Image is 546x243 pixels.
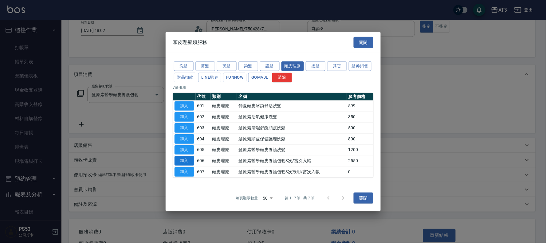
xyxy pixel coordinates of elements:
[196,112,211,123] td: 602
[174,73,197,82] button: 贈品扣款
[237,144,347,155] td: 髮原素醫學頭皮養護洗髮
[237,122,347,133] td: 髮原素清潔舒醒頭皮洗髮
[175,123,194,133] button: 加入
[196,122,211,133] td: 603
[260,61,280,71] button: 護髮
[327,61,347,71] button: 其它
[236,195,258,201] p: 每頁顯示數量
[211,100,237,112] td: 頭皮理療
[349,61,371,71] button: 髮券銷售
[285,195,315,201] p: 第 1–7 筆 共 7 筆
[196,166,211,177] td: 607
[347,112,373,123] td: 350
[237,92,347,100] th: 名稱
[175,167,194,177] button: 加入
[347,155,373,167] td: 2550
[237,155,347,167] td: 髮原素醫學頭皮養護包套3次/當次入帳
[260,190,275,206] div: 50
[217,61,237,71] button: 燙髮
[347,166,373,177] td: 0
[175,145,194,155] button: 加入
[237,100,347,112] td: 仲夏頭皮冰鎮舒活洗髮
[237,112,347,123] td: 髮原素活氧健康洗髮
[175,134,194,144] button: 加入
[175,112,194,122] button: 加入
[354,37,373,48] button: 關閉
[173,39,207,45] span: 頭皮理療類服務
[195,61,215,71] button: 剪髮
[211,166,237,177] td: 頭皮理療
[238,61,258,71] button: 染髮
[175,101,194,111] button: 加入
[347,144,373,155] td: 1200
[173,84,373,90] p: 7 筆服務
[174,61,194,71] button: 洗髮
[211,133,237,144] td: 頭皮理療
[306,61,325,71] button: 接髮
[347,92,373,100] th: 參考價格
[347,100,373,112] td: 599
[223,73,246,82] button: FUNNOW
[248,73,271,82] button: GOMAJL
[211,122,237,133] td: 頭皮理療
[198,73,221,82] button: LINE酷券
[196,155,211,167] td: 606
[196,92,211,100] th: 代號
[196,144,211,155] td: 605
[272,73,292,82] button: 清除
[237,166,347,177] td: 髮原素醫學頭皮養護包套3次抵用/當次入帳
[175,156,194,166] button: 加入
[281,61,304,71] button: 頭皮理療
[347,133,373,144] td: 800
[347,122,373,133] td: 500
[354,192,373,204] button: 關閉
[211,144,237,155] td: 頭皮理療
[211,112,237,123] td: 頭皮理療
[196,100,211,112] td: 601
[211,155,237,167] td: 頭皮理療
[211,92,237,100] th: 類別
[237,133,347,144] td: 髮原素頭皮保健護理洗髮
[196,133,211,144] td: 604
